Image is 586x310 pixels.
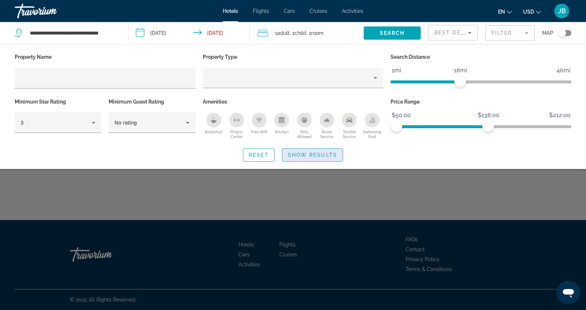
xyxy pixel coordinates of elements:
span: ngx-slider-max [482,120,494,132]
button: Search [364,26,421,40]
span: Show Results [288,152,337,158]
button: Fitness Center [225,112,248,139]
p: Property Type [203,52,384,62]
span: $138.00 [477,110,501,121]
button: Travelers: 1 adult, 1 child [250,22,364,44]
button: Change currency [523,6,541,17]
span: 3 [21,120,24,126]
p: Property Name [15,52,195,62]
span: Adult [277,30,290,36]
a: Travorium [15,1,88,21]
span: Child [294,30,306,36]
button: Change language [498,6,512,17]
span: Swimming Pool [361,129,383,139]
button: Reset [243,148,275,162]
span: 1mi [391,65,402,76]
button: User Menu [552,3,571,19]
span: , 1 [290,28,306,38]
p: Search Distance [391,52,571,62]
span: Room Service [315,129,338,139]
span: Map [542,28,553,38]
p: Price Range [391,97,571,107]
span: , 1 [306,28,324,38]
span: Free Wifi [251,129,267,134]
button: Shuttle Service [338,112,361,139]
a: Activities [342,8,363,14]
span: Pets Allowed [293,129,315,139]
div: Hotel Filters [11,52,575,141]
span: Search [380,30,405,36]
mat-select: Property type [209,73,378,82]
button: Breakfast [203,112,225,139]
button: Room Service [315,112,338,139]
span: 1 [275,28,290,38]
button: Kitchen [271,112,293,139]
button: Free Wifi [248,112,270,139]
span: No rating [114,120,137,126]
a: Cruises [310,8,327,14]
span: 46mi [555,65,572,76]
iframe: Button to launch messaging window [557,281,580,304]
a: Cars [284,8,295,14]
span: JB [558,7,566,15]
span: $212.00 [548,110,572,121]
span: $50.00 [391,110,412,121]
p: Amenities [203,97,384,107]
span: ngx-slider [454,75,466,87]
span: ngx-slider [391,120,402,132]
span: Shuttle Service [338,129,361,139]
span: Fitness Center [225,129,248,139]
p: Minimum Guest Rating [109,97,195,107]
a: Flights [253,8,269,14]
span: 18mi [453,65,468,76]
a: Hotels [223,8,238,14]
ngx-slider: ngx-slider [391,80,571,82]
button: Toggle map [553,30,571,36]
button: Filter [485,25,535,41]
span: Room [311,30,324,36]
span: Reset [249,152,269,158]
mat-select: Sort by [434,28,472,37]
button: Check-in date: Sep 7, 2025 Check-out date: Sep 8, 2025 [128,22,250,44]
button: Show Results [282,148,343,162]
button: Pets Allowed [293,112,315,139]
ngx-slider: ngx-slider [391,125,571,127]
span: en [498,9,505,15]
span: Kitchen [275,129,289,134]
span: USD [523,9,534,15]
button: Swimming Pool [361,112,383,139]
p: Minimum Star Rating [15,97,101,107]
span: Breakfast [205,129,223,134]
span: Best Deals [434,30,473,36]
